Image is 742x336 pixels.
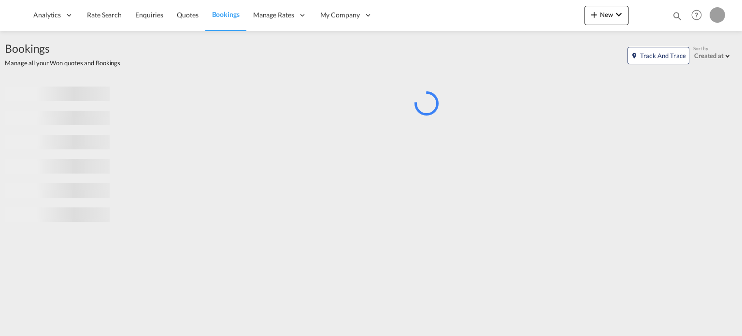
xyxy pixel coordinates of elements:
span: Bookings [5,41,120,56]
span: Bookings [212,10,240,18]
button: icon-map-markerTrack and Trace [628,47,689,64]
span: My Company [320,10,360,20]
span: Sort by [693,45,708,52]
div: icon-magnify [672,11,683,25]
md-icon: icon-chevron-down [613,9,625,20]
span: Manage Rates [253,10,294,20]
span: New [588,11,625,18]
span: Manage all your Won quotes and Bookings [5,58,120,67]
md-icon: icon-map-marker [631,52,638,59]
span: Rate Search [87,11,122,19]
md-icon: icon-plus 400-fg [588,9,600,20]
span: Enquiries [135,11,163,19]
span: Quotes [177,11,198,19]
span: Help [688,7,705,23]
div: Created at [694,52,724,59]
button: icon-plus 400-fgNewicon-chevron-down [585,6,628,25]
span: Analytics [33,10,61,20]
div: Help [688,7,710,24]
md-icon: icon-magnify [672,11,683,21]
